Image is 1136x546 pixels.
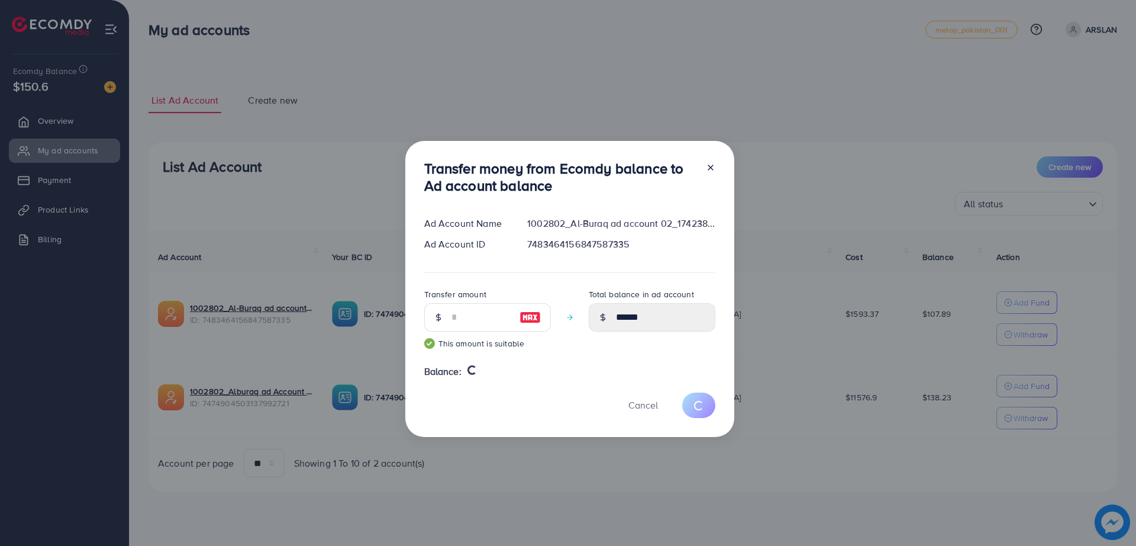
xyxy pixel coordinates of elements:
[589,288,694,300] label: Total balance in ad account
[519,310,541,325] img: image
[628,399,658,412] span: Cancel
[424,160,696,194] h3: Transfer money from Ecomdy balance to Ad account balance
[424,338,551,349] small: This amount is suitable
[518,217,724,230] div: 1002802_Al-Buraq ad account 02_1742380041767
[424,338,435,349] img: guide
[518,237,724,251] div: 7483464156847587335
[424,288,486,300] label: Transfer amount
[415,217,518,230] div: Ad Account Name
[614,393,673,418] button: Cancel
[415,237,518,251] div: Ad Account ID
[424,365,461,378] span: Balance:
